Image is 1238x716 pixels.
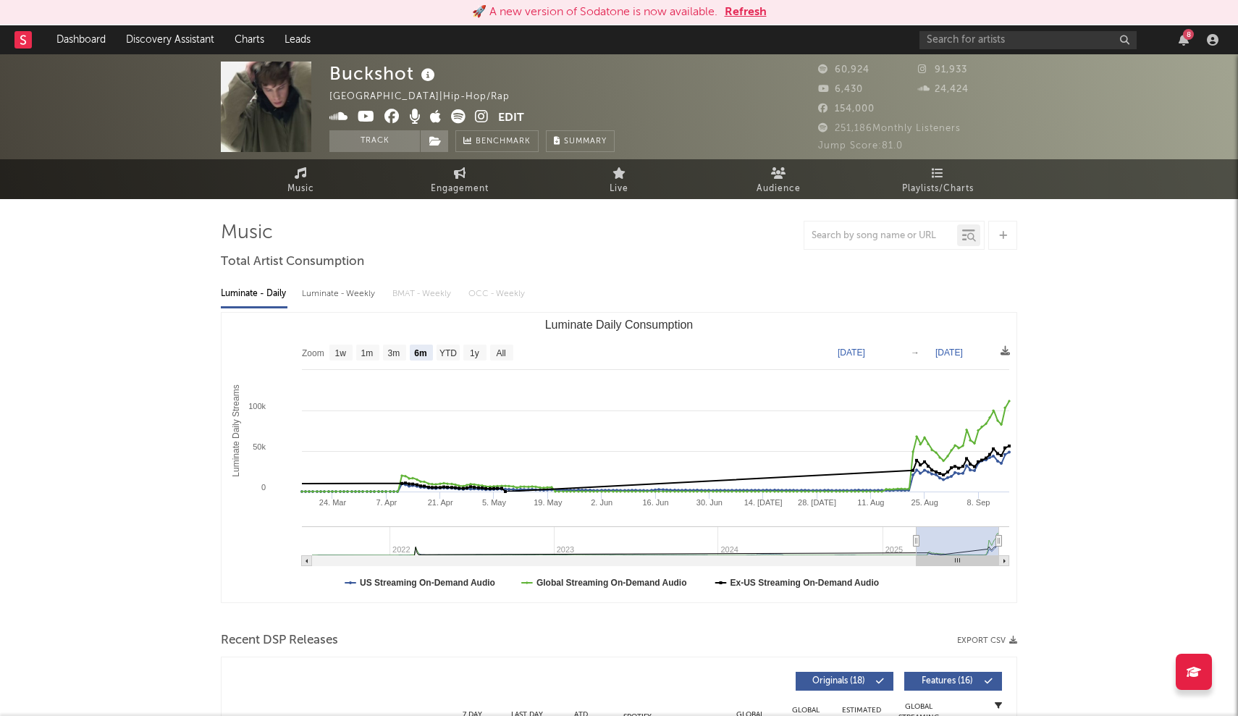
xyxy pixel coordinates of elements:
[455,130,539,152] a: Benchmark
[919,31,1137,49] input: Search for artists
[496,348,505,358] text: All
[360,578,495,588] text: US Streaming On-Demand Audio
[838,348,865,358] text: [DATE]
[221,282,287,306] div: Luminate - Daily
[388,348,400,358] text: 3m
[796,672,893,691] button: Originals(18)
[335,348,347,358] text: 1w
[1183,29,1194,40] div: 8
[221,632,338,649] span: Recent DSP Releases
[744,498,783,507] text: 14. [DATE]
[498,109,524,127] button: Edit
[911,498,938,507] text: 25. Aug
[248,402,266,410] text: 100k
[414,348,426,358] text: 6m
[222,313,1016,602] svg: Luminate Daily Consumption
[730,578,880,588] text: Ex-US Streaming On-Demand Audio
[319,498,347,507] text: 24. Mar
[798,498,836,507] text: 28. [DATE]
[902,180,974,198] span: Playlists/Charts
[805,677,872,686] span: Originals ( 18 )
[253,442,266,451] text: 50k
[564,138,607,146] span: Summary
[818,85,863,94] span: 6,430
[287,180,314,198] span: Music
[757,180,801,198] span: Audience
[116,25,224,54] a: Discovery Assistant
[482,498,507,507] text: 5. May
[329,130,420,152] button: Track
[610,180,628,198] span: Live
[536,578,687,588] text: Global Streaming On-Demand Audio
[431,180,489,198] span: Engagement
[231,384,241,476] text: Luminate Daily Streams
[591,498,612,507] text: 2. Jun
[911,348,919,358] text: →
[534,498,563,507] text: 19. May
[472,4,717,21] div: 🚀 A new version of Sodatone is now available.
[376,498,397,507] text: 7. Apr
[699,159,858,199] a: Audience
[914,677,980,686] span: Features ( 16 )
[1179,34,1189,46] button: 8
[361,348,374,358] text: 1m
[957,636,1017,645] button: Export CSV
[380,159,539,199] a: Engagement
[818,65,869,75] span: 60,924
[329,88,526,106] div: [GEOGRAPHIC_DATA] | Hip-Hop/Rap
[918,85,969,94] span: 24,424
[476,133,531,151] span: Benchmark
[857,498,884,507] text: 11. Aug
[935,348,963,358] text: [DATE]
[804,230,957,242] input: Search by song name or URL
[546,130,615,152] button: Summary
[274,25,321,54] a: Leads
[302,348,324,358] text: Zoom
[858,159,1017,199] a: Playlists/Charts
[224,25,274,54] a: Charts
[221,159,380,199] a: Music
[818,124,961,133] span: 251,186 Monthly Listeners
[46,25,116,54] a: Dashboard
[261,483,266,492] text: 0
[696,498,723,507] text: 30. Jun
[818,141,903,151] span: Jump Score: 81.0
[428,498,453,507] text: 21. Apr
[302,282,378,306] div: Luminate - Weekly
[470,348,479,358] text: 1y
[904,672,1002,691] button: Features(16)
[221,253,364,271] span: Total Artist Consumption
[967,498,990,507] text: 8. Sep
[818,104,875,114] span: 154,000
[439,348,457,358] text: YTD
[642,498,668,507] text: 16. Jun
[918,65,967,75] span: 91,933
[545,319,694,331] text: Luminate Daily Consumption
[539,159,699,199] a: Live
[329,62,439,85] div: Buckshot
[725,4,767,21] button: Refresh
